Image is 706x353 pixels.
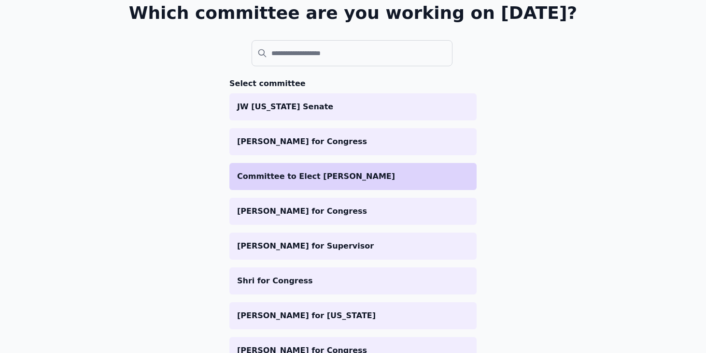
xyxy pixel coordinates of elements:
p: [PERSON_NAME] for Congress [237,136,469,147]
p: [PERSON_NAME] for Supervisor [237,240,469,252]
p: JW [US_STATE] Senate [237,101,469,113]
a: [PERSON_NAME] for Congress [229,198,477,225]
h3: Select committee [229,78,477,89]
a: JW [US_STATE] Senate [229,93,477,120]
a: [PERSON_NAME] for [US_STATE] [229,302,477,329]
a: [PERSON_NAME] for Supervisor [229,233,477,260]
a: Committee to Elect [PERSON_NAME] [229,163,477,190]
a: [PERSON_NAME] for Congress [229,128,477,155]
p: Shri for Congress [237,275,469,287]
p: Committee to Elect [PERSON_NAME] [237,171,469,182]
a: Shri for Congress [229,267,477,294]
p: [PERSON_NAME] for Congress [237,206,469,217]
h1: Which committee are you working on [DATE]? [129,3,578,23]
p: [PERSON_NAME] for [US_STATE] [237,310,469,322]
